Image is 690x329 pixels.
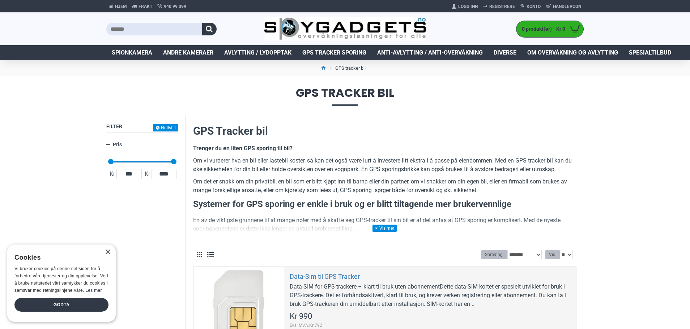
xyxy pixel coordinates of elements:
[372,45,488,60] a: Anti-avlytting / Anti-overvåkning
[290,322,322,329] span: Eks. MVA:Kr 792
[290,282,571,308] div: Data-SIM for GPS-trackere – klart til bruk uten abonnementDette data-SIM-kortet er spesielt utvik...
[108,170,116,178] span: Kr
[193,124,576,139] h2: GPS Tracker bil
[106,87,584,105] span: GPS tracker bil
[153,124,178,131] button: Nullstill
[14,250,104,265] div: Cookies
[527,3,541,10] span: Konto
[112,48,152,57] span: Spionkamera
[224,48,291,57] span: Avlytting / Lydopptak
[14,298,108,312] div: Godta
[297,45,372,60] a: GPS Tracker Sporing
[85,288,102,293] a: Les mer, opens a new window
[553,3,581,10] span: Handlevogn
[163,48,213,57] span: Andre kameraer
[522,45,623,60] a: Om overvåkning og avlytting
[106,138,178,151] a: Pris
[516,21,583,37] a: 0 produkt(er) - Kr 0
[164,3,186,10] span: 940 99 099
[193,216,576,233] p: En av de viktigste grunnene til at mange nøler med å skaffe seg GPS-tracker til sin bil er at det...
[193,198,576,211] h3: Systemer for GPS sporing er enkle i bruk og er blitt tiltagende mer brukervennlige
[264,17,426,41] img: SpyGadgets.no
[494,48,516,57] span: Diverse
[158,45,219,60] a: Andre kameraer
[481,250,507,259] label: Sortering:
[290,312,312,320] span: Kr 990
[449,1,480,12] a: Logg Inn
[14,266,108,293] span: Vi bruker cookies på denne nettsiden for å forbedre våre tjenester og din opplevelse. Ved å bruke...
[480,1,517,12] a: Registrere
[527,48,618,57] span: Om overvåkning og avlytting
[193,177,576,195] p: Om det er snakk om din privatbil, en bil som er blitt kjøpt inn til barna eller din partner, om v...
[488,45,522,60] a: Diverse
[516,25,567,33] span: 0 produkt(er) - Kr 0
[290,272,360,281] a: Data-Sim til GPS Tracker
[193,156,576,174] p: Om vi vurderer hva en bil eller lastebil koster, så kan det også være lurt å investere litt ekstr...
[105,250,110,255] div: Close
[489,3,515,10] span: Registrere
[458,3,478,10] span: Logg Inn
[302,48,366,57] span: GPS Tracker Sporing
[543,1,584,12] a: Handlevogn
[377,48,483,57] span: Anti-avlytting / Anti-overvåkning
[106,45,158,60] a: Spionkamera
[545,250,560,259] label: Vis:
[629,48,671,57] span: Spesialtilbud
[193,145,293,152] b: Trenger du en liten GPS sporing til bil?
[115,3,127,10] span: Hjem
[219,45,297,60] a: Avlytting / Lydopptak
[623,45,677,60] a: Spesialtilbud
[517,1,543,12] a: Konto
[143,170,152,178] span: Kr
[139,3,152,10] span: Frakt
[106,124,122,129] span: Filter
